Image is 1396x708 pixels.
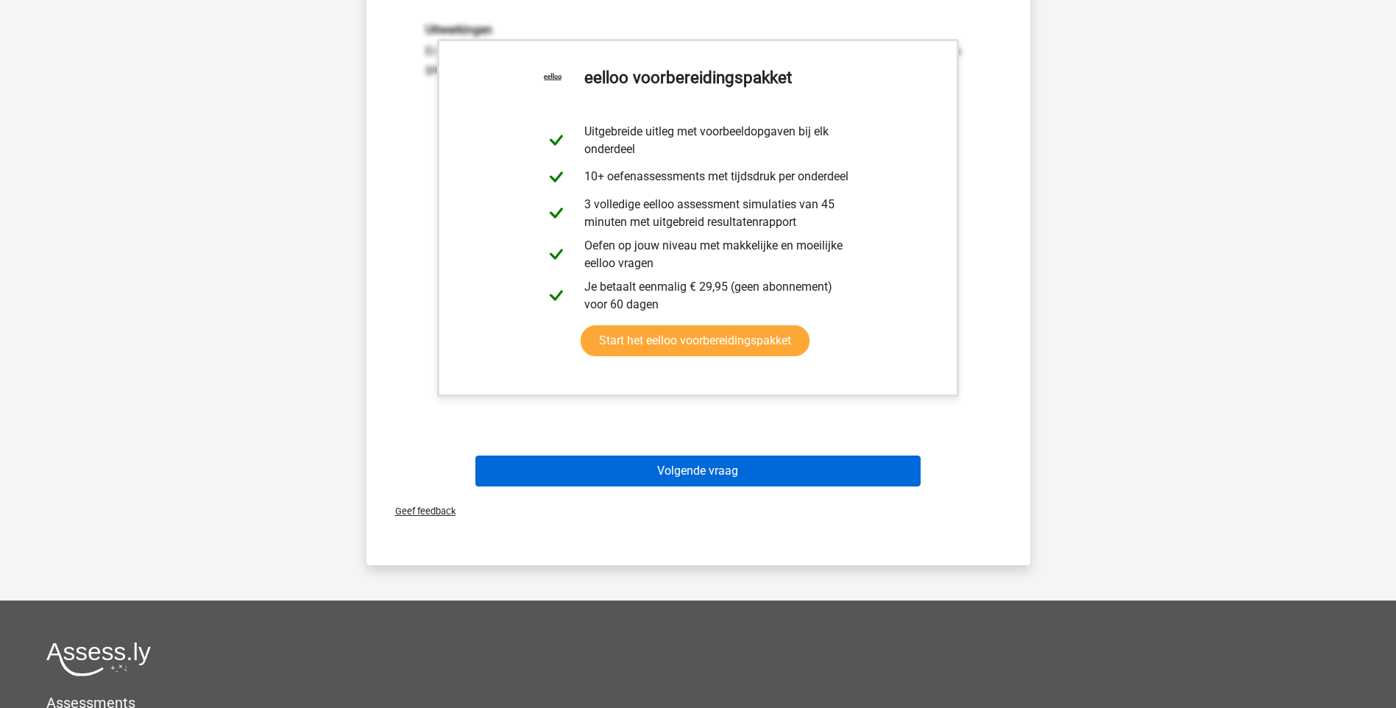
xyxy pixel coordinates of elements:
[475,456,921,486] button: Volgende vraag
[46,642,151,676] img: Assessly logo
[383,506,456,517] span: Geef feedback
[581,325,809,356] a: Start het eelloo voorbereidingspakket
[414,23,982,215] div: Er is hier sprake van een afwisselende reeks. Eerst gaat het *7, dan gaat het +10, dan gaat het *...
[425,23,971,37] h6: Uitwerkingen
